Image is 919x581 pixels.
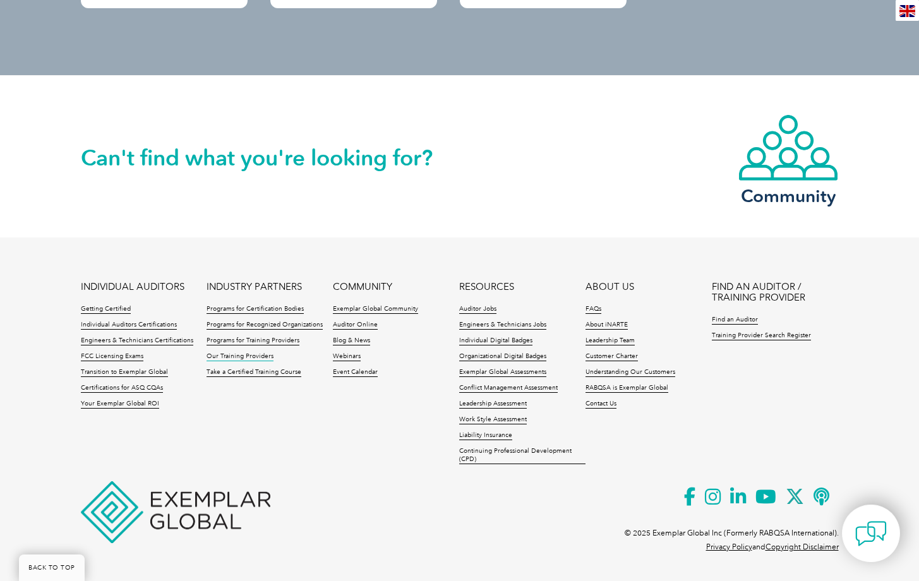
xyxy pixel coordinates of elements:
[333,352,361,361] a: Webinars
[81,282,184,292] a: INDIVIDUAL AUDITORS
[207,282,302,292] a: INDUSTRY PARTNERS
[712,332,811,340] a: Training Provider Search Register
[333,337,370,345] a: Blog & News
[586,352,638,361] a: Customer Charter
[459,352,546,361] a: Organizational Digital Badges
[333,305,418,314] a: Exemplar Global Community
[586,305,601,314] a: FAQs
[81,384,163,393] a: Certifications for ASQ CQAs
[459,384,558,393] a: Conflict Management Assessment
[625,526,839,540] p: © 2025 Exemplar Global Inc (Formerly RABQSA International).
[738,114,839,182] img: icon-community.webp
[459,305,496,314] a: Auditor Jobs
[459,416,527,424] a: Work Style Assessment
[81,305,131,314] a: Getting Certified
[586,400,616,409] a: Contact Us
[766,542,839,551] a: Copyright Disclaimer
[459,400,527,409] a: Leadership Assessment
[899,5,915,17] img: en
[586,368,675,377] a: Understanding Our Customers
[586,384,668,393] a: RABQSA is Exemplar Global
[459,321,546,330] a: Engineers & Technicians Jobs
[706,542,752,551] a: Privacy Policy
[207,352,273,361] a: Our Training Providers
[459,337,532,345] a: Individual Digital Badges
[81,481,270,543] img: Exemplar Global
[207,337,299,345] a: Programs for Training Providers
[81,400,159,409] a: Your Exemplar Global ROI
[712,282,838,303] a: FIND AN AUDITOR / TRAINING PROVIDER
[19,554,85,581] a: BACK TO TOP
[855,518,887,549] img: contact-chat.png
[459,431,512,440] a: Liability Insurance
[81,337,193,345] a: Engineers & Technicians Certifications
[459,368,546,377] a: Exemplar Global Assessments
[81,352,143,361] a: FCC Licensing Exams
[586,282,634,292] a: ABOUT US
[207,368,301,377] a: Take a Certified Training Course
[333,321,378,330] a: Auditor Online
[459,282,514,292] a: RESOURCES
[333,282,392,292] a: COMMUNITY
[81,321,177,330] a: Individual Auditors Certifications
[207,305,304,314] a: Programs for Certification Bodies
[459,447,586,464] a: Continuing Professional Development (CPD)
[81,368,168,377] a: Transition to Exemplar Global
[738,188,839,204] h3: Community
[586,337,635,345] a: Leadership Team
[81,148,460,168] h2: Can't find what you're looking for?
[712,316,758,325] a: Find an Auditor
[333,368,378,377] a: Event Calendar
[207,321,323,330] a: Programs for Recognized Organizations
[586,321,628,330] a: About iNARTE
[738,114,839,204] a: Community
[706,540,839,554] p: and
